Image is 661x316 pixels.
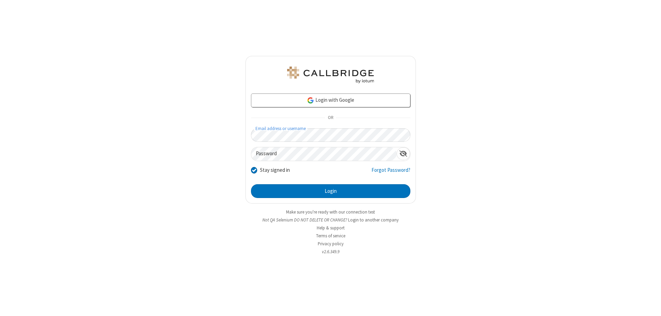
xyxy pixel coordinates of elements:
span: OR [325,113,336,123]
a: Forgot Password? [371,166,410,179]
button: Login [251,184,410,198]
div: Show password [397,147,410,160]
a: Help & support [317,225,345,231]
a: Privacy policy [318,241,344,247]
li: v2.6.349.9 [245,248,416,255]
img: google-icon.png [307,97,314,104]
button: Login to another company [348,217,399,223]
input: Email address or username [251,128,410,142]
img: QA Selenium DO NOT DELETE OR CHANGE [286,67,375,83]
label: Stay signed in [260,166,290,174]
input: Password [251,147,397,161]
a: Login with Google [251,93,410,107]
a: Make sure you're ready with our connection test [286,209,375,215]
li: Not QA Selenium DO NOT DELETE OR CHANGE? [245,217,416,223]
a: Terms of service [316,233,345,239]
